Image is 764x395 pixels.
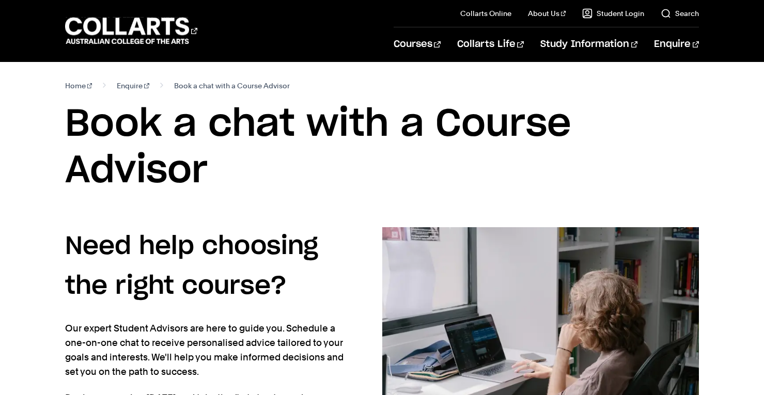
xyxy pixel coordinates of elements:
[65,321,349,379] p: Our expert Student Advisors are here to guide you. Schedule a one-on-one chat to receive personal...
[654,27,699,61] a: Enquire
[65,78,92,93] a: Home
[457,27,524,61] a: Collarts Life
[460,8,511,19] a: Collarts Online
[117,78,149,93] a: Enquire
[65,227,349,307] h3: Need help choosing the right course?
[65,16,197,45] div: Go to homepage
[540,27,637,61] a: Study Information
[582,8,644,19] a: Student Login
[174,78,290,93] span: Book a chat with a Course Advisor
[661,8,699,19] a: Search
[394,27,441,61] a: Courses
[528,8,566,19] a: About Us
[65,101,699,194] h1: Book a chat with a Course Advisor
